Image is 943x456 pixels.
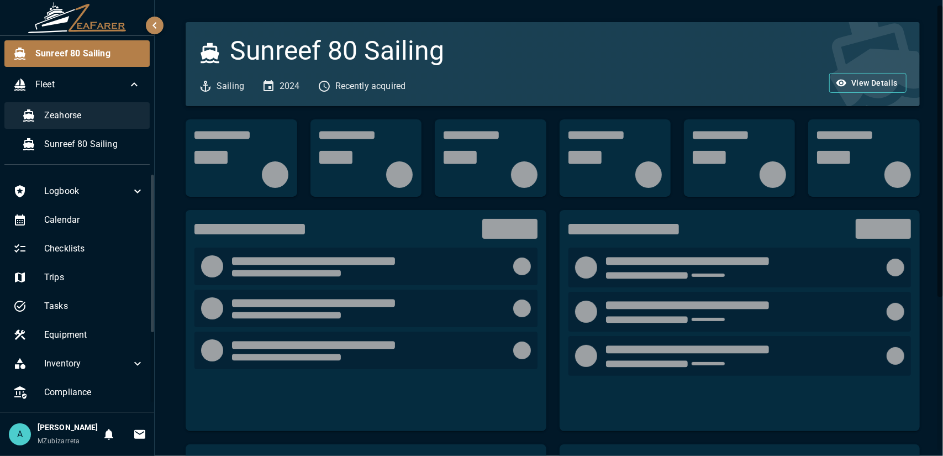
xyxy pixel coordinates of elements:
span: Equipment [44,328,144,342]
h6: [PERSON_NAME] [38,422,98,434]
span: Fleet [35,78,128,91]
img: ZeaFarer Logo [28,2,127,33]
div: Logbook [4,178,153,205]
div: Equipment [4,322,153,348]
div: Checklists [4,235,153,262]
div: Compliance [4,379,153,406]
span: Zeahorse [44,109,141,122]
span: Sunreef 80 Sailing [44,138,141,151]
span: Sunreef 80 Sailing [35,47,141,60]
span: MZubizarreta [38,437,80,445]
span: Tasks [44,300,144,313]
p: Recently acquired [335,80,406,93]
div: Sunreef 80 Sailing [13,131,150,158]
span: Compliance [44,386,144,399]
div: A [9,423,31,445]
span: Inventory [44,357,131,370]
div: Calendar [4,207,153,233]
div: Trips [4,264,153,291]
div: Tasks [4,293,153,319]
div: Zeahorse [13,102,150,129]
p: Sailing [217,80,244,93]
button: Invitations [129,423,151,445]
button: View Details [829,73,907,93]
span: Logbook [44,185,131,198]
span: Checklists [44,242,144,255]
p: 2024 [280,80,300,93]
h3: Sunreef 80 Sailing [230,35,444,66]
span: Calendar [44,213,144,227]
span: Trips [44,271,144,284]
div: Fleet [4,71,150,98]
div: Sunreef 80 Sailing [4,40,150,67]
div: Inventory [4,350,153,377]
button: Notifications [98,423,120,445]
